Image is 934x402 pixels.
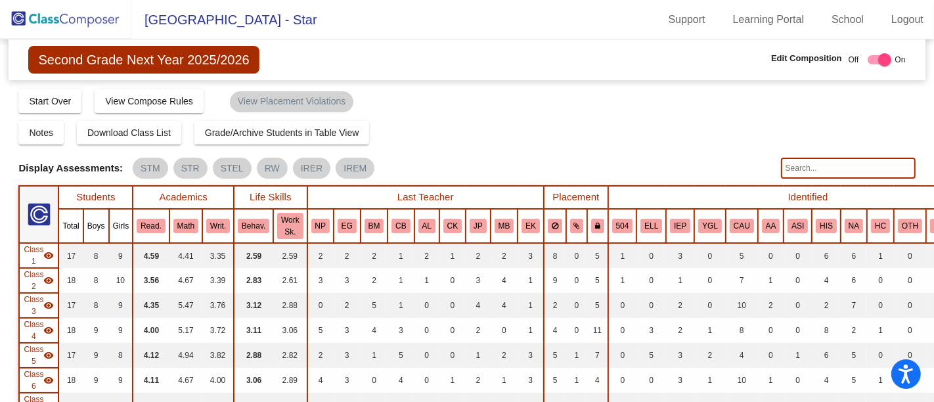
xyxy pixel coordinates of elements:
[491,368,518,393] td: 1
[666,243,694,268] td: 3
[29,127,53,138] span: Notes
[234,343,273,368] td: 2.88
[95,89,204,113] button: View Compose Rules
[439,318,466,343] td: 0
[491,268,518,293] td: 4
[58,343,83,368] td: 17
[234,318,273,343] td: 3.11
[518,318,544,343] td: 1
[812,343,841,368] td: 6
[133,243,169,268] td: 4.59
[234,186,307,209] th: Life Skills
[758,243,784,268] td: 0
[587,243,608,268] td: 5
[849,54,859,66] span: Off
[867,318,894,343] td: 1
[307,209,334,243] th: Nicole Pearce
[414,318,439,343] td: 0
[544,318,566,343] td: 4
[19,243,58,268] td: Gloria Adolph - C-1
[307,343,334,368] td: 2
[58,268,83,293] td: 18
[311,219,330,233] button: NP
[544,243,566,268] td: 8
[812,268,841,293] td: 4
[388,268,414,293] td: 1
[666,318,694,343] td: 2
[544,343,566,368] td: 5
[694,343,726,368] td: 2
[439,293,466,318] td: 0
[821,9,874,30] a: School
[293,158,330,179] mat-chip: IRER
[439,368,466,393] td: 1
[173,219,198,233] button: Math
[771,52,842,65] span: Edit Composition
[307,293,334,318] td: 0
[894,209,926,243] th: OTHER
[29,96,71,106] span: Start Over
[784,268,812,293] td: 0
[277,213,303,239] button: Work Sk.
[43,350,54,361] mat-icon: visibility
[443,219,462,233] button: CK
[841,268,867,293] td: 6
[365,219,384,233] button: BM
[658,9,716,30] a: Support
[544,209,566,243] th: Keep away students
[784,243,812,268] td: 0
[636,293,666,318] td: 0
[202,268,234,293] td: 3.39
[491,343,518,368] td: 2
[361,293,388,318] td: 5
[636,209,666,243] th: English Language Learner
[194,121,370,145] button: Grade/Archive Students in Table View
[58,318,83,343] td: 18
[273,368,307,393] td: 2.89
[784,343,812,368] td: 1
[841,293,867,318] td: 7
[169,368,202,393] td: 4.67
[491,243,518,268] td: 2
[730,219,754,233] button: CAU
[234,243,273,268] td: 2.59
[206,219,230,233] button: Writ.
[636,268,666,293] td: 0
[109,243,133,268] td: 9
[334,318,361,343] td: 3
[169,293,202,318] td: 5.47
[894,293,926,318] td: 0
[133,343,169,368] td: 4.12
[307,186,544,209] th: Last Teacher
[257,158,288,179] mat-chip: RW
[566,343,588,368] td: 1
[491,209,518,243] th: Mary Brewer
[544,268,566,293] td: 9
[726,293,758,318] td: 10
[694,293,726,318] td: 0
[307,243,334,268] td: 2
[871,219,890,233] button: HC
[361,268,388,293] td: 2
[898,219,922,233] button: OTH
[491,293,518,318] td: 4
[566,209,588,243] th: Keep with students
[43,300,54,311] mat-icon: visibility
[726,243,758,268] td: 5
[58,209,83,243] th: Total
[466,293,491,318] td: 4
[273,343,307,368] td: 2.82
[83,368,109,393] td: 9
[439,209,466,243] th: Charlotte Kyles
[109,368,133,393] td: 9
[784,209,812,243] th: Asian
[894,318,926,343] td: 0
[388,318,414,343] td: 3
[334,293,361,318] td: 2
[131,9,317,30] span: [GEOGRAPHIC_DATA] - Star
[58,293,83,318] td: 17
[234,293,273,318] td: 3.12
[19,293,58,318] td: Jama VanBrunt - C-1
[388,243,414,268] td: 1
[758,268,784,293] td: 1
